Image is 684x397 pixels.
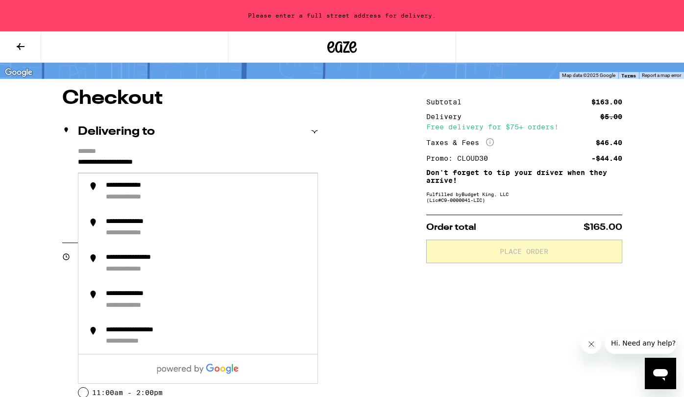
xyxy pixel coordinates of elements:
div: $5.00 [600,113,622,120]
div: Fulfilled by Budget King, LLC (Lic# C9-0000041-LIC ) [426,191,622,203]
div: $46.40 [596,139,622,146]
span: Map data ©2025 Google [562,73,615,78]
h1: Checkout [62,89,318,108]
span: Place Order [500,248,548,255]
p: Don't forget to tip your driver when they arrive! [426,169,622,184]
button: Place Order [426,240,622,263]
img: Google [2,66,35,79]
iframe: Message from company [605,332,676,354]
iframe: Close message [582,334,601,354]
h2: Delivering to [78,126,155,138]
div: Free delivery for $75+ orders! [426,124,622,130]
div: Delivery [426,113,468,120]
span: $165.00 [584,223,622,232]
a: Open this area in Google Maps (opens a new window) [2,66,35,79]
a: Terms [621,73,636,78]
div: -$44.40 [591,155,622,162]
a: Report a map error [642,73,681,78]
span: Order total [426,223,476,232]
div: Promo: CLOUD30 [426,155,495,162]
div: Subtotal [426,99,468,105]
iframe: Button to launch messaging window [645,358,676,389]
div: Taxes & Fees [426,138,494,147]
div: $163.00 [591,99,622,105]
label: 11:00am - 2:00pm [92,389,163,397]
